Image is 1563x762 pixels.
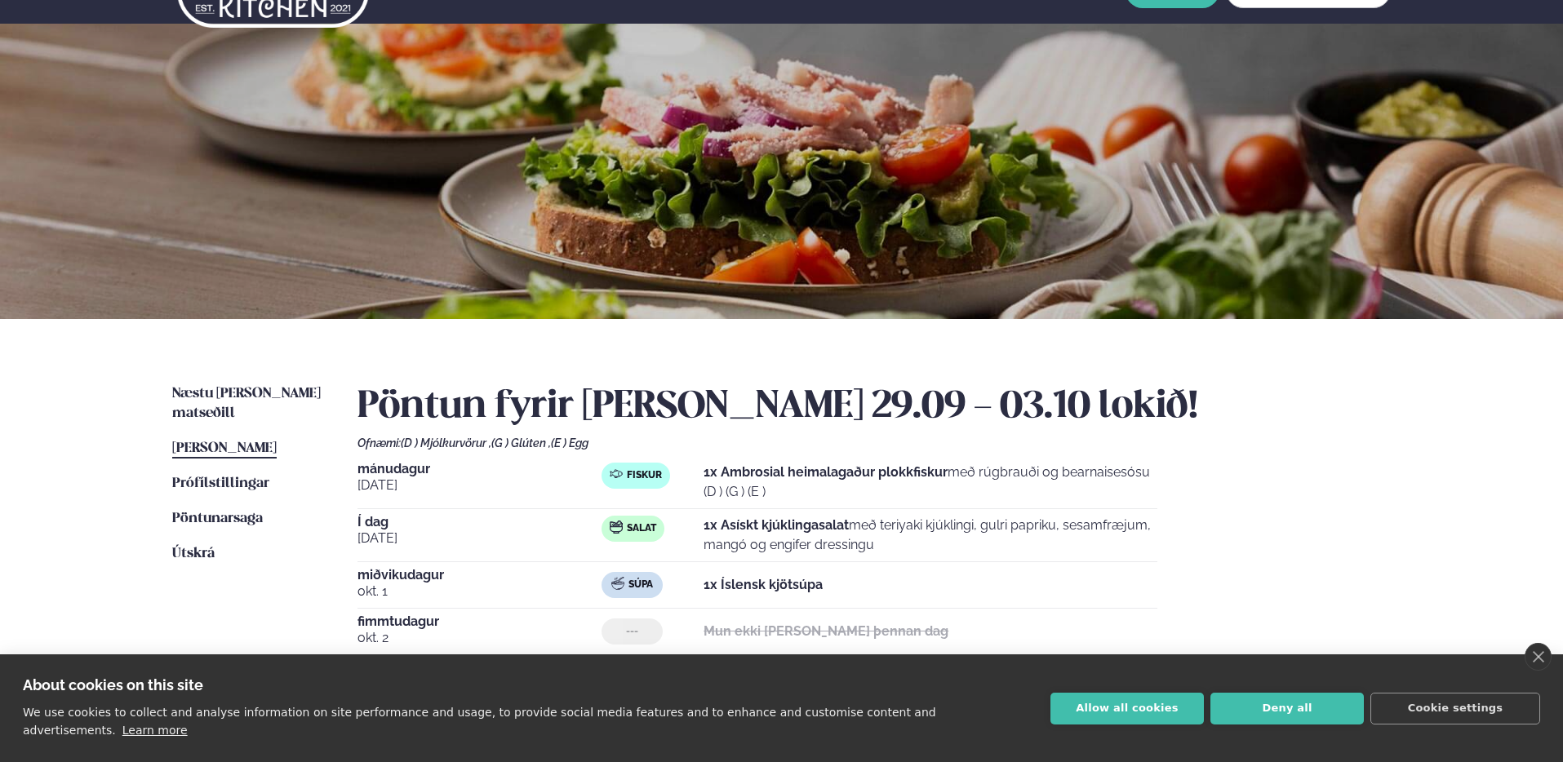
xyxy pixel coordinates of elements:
span: Prófílstillingar [172,476,269,490]
span: okt. 2 [357,628,602,648]
span: (D ) Mjólkurvörur , [401,436,491,450]
a: close [1525,643,1552,671]
img: fish.svg [610,467,623,481]
span: [DATE] [357,529,602,548]
strong: 1x Íslensk kjötsúpa [704,577,823,592]
span: [PERSON_NAME] [172,441,277,455]
strong: 1x Ambrosial heimalagaður plokkfiskur [704,464,948,480]
span: okt. 1 [357,582,602,601]
a: Pöntunarsaga [172,509,263,529]
span: Fiskur [627,469,662,482]
span: Í dag [357,516,602,529]
span: fimmtudagur [357,615,602,628]
strong: 1x Asískt kjúklingasalat [704,517,849,533]
button: Allow all cookies [1050,693,1204,724]
img: salad.svg [610,521,623,534]
span: (G ) Glúten , [491,436,551,450]
strong: Mun ekki [PERSON_NAME] þennan dag [704,623,948,639]
span: mánudagur [357,463,602,476]
a: Learn more [122,724,188,737]
a: Útskrá [172,544,215,564]
span: Salat [627,522,656,535]
span: Súpa [628,578,653,591]
button: Deny all [1210,693,1364,724]
span: --- [626,625,638,638]
span: (E ) Egg [551,436,588,450]
span: miðvikudagur [357,569,602,582]
p: með teriyaki kjúklingi, gulri papriku, sesamfræjum, mangó og engifer dressingu [704,516,1157,555]
div: Ofnæmi: [357,436,1391,450]
span: [DATE] [357,476,602,495]
button: Cookie settings [1370,693,1540,724]
span: Pöntunarsaga [172,512,263,525]
img: soup.svg [611,577,624,590]
span: Útskrá [172,547,215,560]
a: [PERSON_NAME] [172,439,277,459]
h2: Pöntun fyrir [PERSON_NAME] 29.09 - 03.10 lokið! [357,384,1391,430]
a: Næstu [PERSON_NAME] matseðill [172,384,325,423]
a: Prófílstillingar [172,474,269,494]
p: með rúgbrauði og bearnaisesósu (D ) (G ) (E ) [704,463,1157,502]
strong: About cookies on this site [23,676,203,693]
p: We use cookies to collect and analyse information on site performance and usage, to provide socia... [23,706,936,737]
span: Næstu [PERSON_NAME] matseðill [172,387,321,420]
